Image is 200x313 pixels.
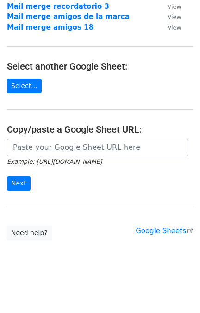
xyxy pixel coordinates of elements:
a: View [158,23,181,32]
small: View [167,13,181,20]
div: Widget de chat [154,268,200,313]
iframe: Chat Widget [154,268,200,313]
a: View [158,2,181,11]
input: Paste your Google Sheet URL here [7,139,188,156]
a: Need help? [7,226,52,240]
a: Select... [7,79,42,93]
a: Google Sheets [136,227,193,235]
a: Mail merge recordatorio 3 [7,2,109,11]
a: Mail merge amigos de la marca [7,13,130,21]
small: Example: [URL][DOMAIN_NAME] [7,158,102,165]
input: Next [7,176,31,191]
small: View [167,3,181,10]
a: Mail merge amigos 18 [7,23,94,32]
a: View [158,13,181,21]
h4: Select another Google Sheet: [7,61,193,72]
h4: Copy/paste a Google Sheet URL: [7,124,193,135]
small: View [167,24,181,31]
